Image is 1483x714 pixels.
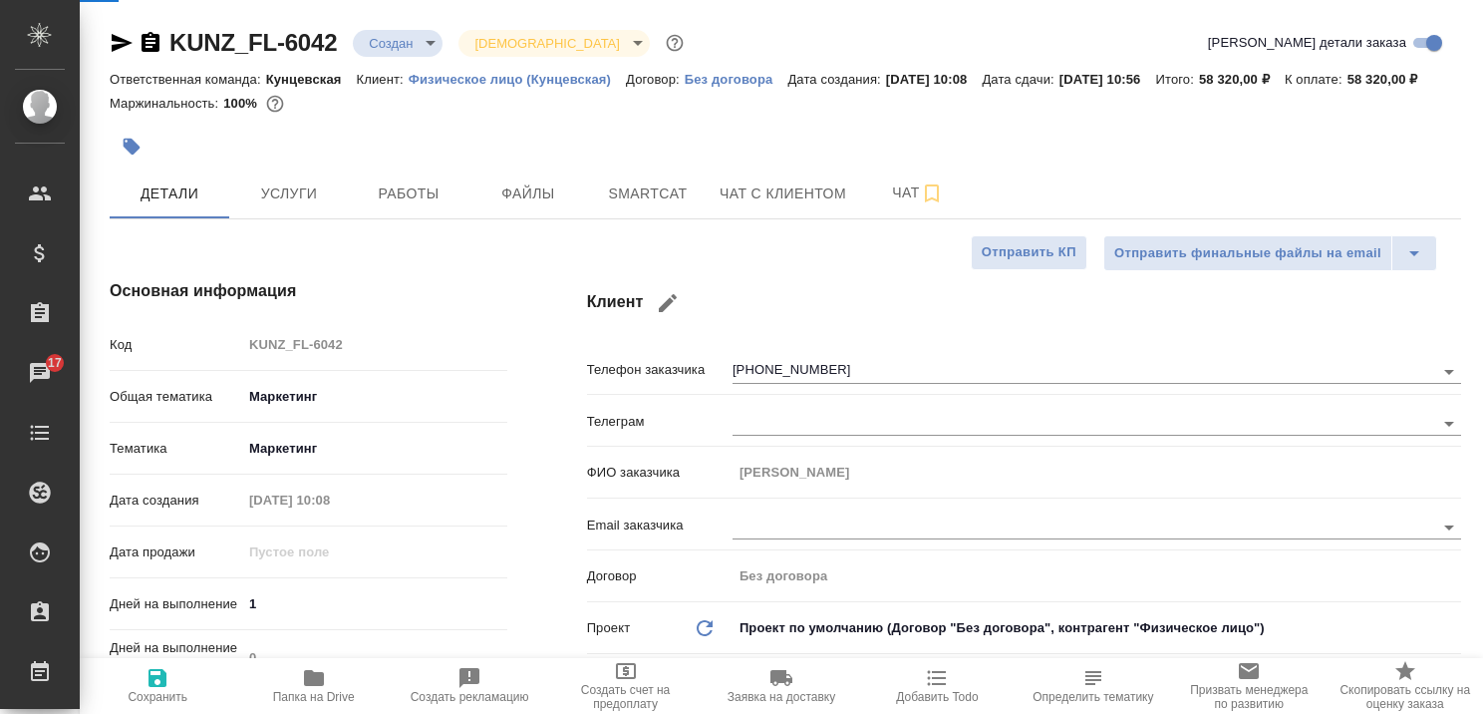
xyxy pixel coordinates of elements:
p: Email заказчика [587,516,733,535]
a: 17 [5,348,75,398]
button: Призвать менеджера по развитию [1171,658,1327,714]
p: ФИО заказчика [587,463,733,483]
p: [DATE] 10:56 [1059,72,1156,87]
input: Пустое поле [242,537,417,566]
p: Дата сдачи: [982,72,1058,87]
h4: Клиент [587,279,1461,327]
p: [DATE] 10:08 [886,72,983,87]
button: Open [1435,514,1463,541]
p: Кунцевская [266,72,357,87]
button: Скопировать ссылку [139,31,162,55]
p: 58 320,00 ₽ [1199,72,1285,87]
a: Физическое лицо (Кунцевская) [409,70,626,87]
span: Файлы [480,181,576,206]
p: К оплате: [1285,72,1347,87]
button: Добавить Todo [859,658,1015,714]
button: Определить тематику [1016,658,1171,714]
span: Папка на Drive [273,690,355,704]
span: Сохранить [128,690,187,704]
button: Скопировать ссылку для ЯМессенджера [110,31,134,55]
span: Smartcat [600,181,696,206]
p: Тематика [110,439,242,459]
button: Заявка на доставку [704,658,859,714]
p: Дата продажи [110,542,242,562]
span: Добавить Todo [896,690,978,704]
button: [DEMOGRAPHIC_DATA] [468,35,625,52]
div: Проект по умолчанию (Договор "Без договора", контрагент "Физическое лицо") [733,611,1461,645]
div: Создан [458,30,649,57]
p: Ответственная команда: [110,72,266,87]
div: Маркетинг [242,432,507,466]
p: Договор [587,566,733,586]
div: split button [1103,235,1437,271]
svg: Подписаться [920,181,944,205]
button: Open [1435,410,1463,438]
span: Скопировать ссылку на оценку заказа [1339,683,1471,711]
span: Услуги [241,181,337,206]
p: 100% [223,96,262,111]
button: 0.00 RUB; [262,91,288,117]
span: Детали [122,181,217,206]
span: Чат [870,180,966,205]
span: Работы [361,181,456,206]
p: Клиент: [357,72,409,87]
button: Отправить КП [971,235,1087,270]
p: Проект [587,618,631,638]
div: Создан [353,30,443,57]
span: Чат с клиентом [720,181,846,206]
input: Пустое поле [242,643,507,672]
span: Отправить финальные файлы на email [1114,242,1381,265]
input: Пустое поле [242,486,417,515]
button: Отправить финальные файлы на email [1103,235,1392,271]
p: Договор: [626,72,685,87]
button: Сохранить [80,658,235,714]
p: Физическое лицо (Кунцевская) [409,72,626,87]
p: Итого: [1155,72,1198,87]
button: Папка на Drive [235,658,391,714]
p: Код [110,335,242,355]
button: Создать рекламацию [392,658,547,714]
button: Создан [363,35,419,52]
button: Добавить тэг [110,125,153,169]
p: Дней на выполнение (авт.) [110,638,242,678]
input: Пустое поле [733,561,1461,590]
a: Без договора [685,70,788,87]
button: Скопировать ссылку на оценку заказа [1328,658,1483,714]
span: Определить тематику [1033,690,1153,704]
p: Маржинальность: [110,96,223,111]
a: KUNZ_FL-6042 [169,29,337,56]
p: Дата создания: [787,72,885,87]
p: Телеграм [587,412,733,432]
input: Пустое поле [242,330,507,359]
div: Маркетинг [242,380,507,414]
span: Заявка на доставку [728,690,835,704]
button: Создать счет на предоплату [547,658,703,714]
span: Призвать менеджера по развитию [1183,683,1315,711]
h4: Основная информация [110,279,507,303]
p: Телефон заказчика [587,360,733,380]
p: Дней на выполнение [110,594,242,614]
p: Общая тематика [110,387,242,407]
span: Создать счет на предоплату [559,683,691,711]
span: Отправить КП [982,241,1076,264]
span: Создать рекламацию [411,690,529,704]
p: Дата создания [110,491,242,511]
p: Без договора [685,72,788,87]
input: Пустое поле [733,458,1461,487]
input: ✎ Введи что-нибудь [242,589,507,618]
p: 58 320,00 ₽ [1347,72,1433,87]
button: Open [1435,358,1463,386]
span: [PERSON_NAME] детали заказа [1208,33,1406,53]
button: Доп статусы указывают на важность/срочность заказа [662,30,688,56]
span: 17 [36,353,74,373]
